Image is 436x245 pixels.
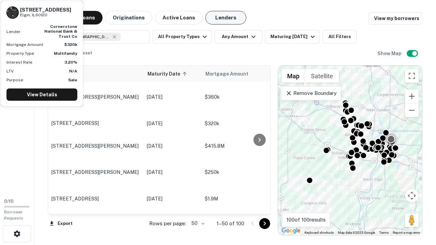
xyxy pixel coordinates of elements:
a: Terms [379,231,389,234]
p: Lender [6,29,20,35]
span: Borrower Requests [4,210,23,220]
button: Originations [105,11,152,24]
a: Open this area in Google Maps (opens a new window) [280,226,302,235]
button: Show satellite imagery [305,69,339,83]
p: [STREET_ADDRESS][PERSON_NAME] [51,143,140,149]
iframe: Chat Widget [402,191,436,223]
strong: Sale [68,78,77,82]
p: $360k [205,93,273,101]
strong: Multifamily [54,51,77,56]
p: [DATE] [147,120,198,127]
p: [DATE] [147,168,198,176]
h6: Show Map [377,50,403,57]
button: Reset [75,46,97,60]
button: Any Amount [215,30,262,44]
p: $415.8M [205,142,273,150]
p: Property Type [6,50,34,56]
span: 0 / 10 [4,199,14,204]
button: Export [48,218,74,229]
p: [STREET_ADDRESS][PERSON_NAME] [51,169,140,175]
p: [STREET_ADDRESS] [51,120,140,126]
button: All Filters [323,30,357,44]
p: [DATE] [147,93,198,101]
h6: [STREET_ADDRESS] [20,7,71,13]
strong: 3.20% [64,60,77,65]
img: Google [280,226,302,235]
p: $1.9M [205,195,273,202]
p: Interest Rate [6,59,32,65]
div: 50 [189,218,206,228]
button: Maturing [DATE] [265,30,320,44]
div: 0 0 [278,66,422,235]
strong: $320k [64,42,77,47]
p: [STREET_ADDRESS] [51,196,140,202]
button: Map camera controls [405,189,419,202]
span: Maturity Date [147,70,189,78]
span: Elgin, [GEOGRAPHIC_DATA], [GEOGRAPHIC_DATA] [59,34,110,40]
button: Active Loans [155,11,203,24]
button: Keyboard shortcuts [305,230,334,235]
button: Go to next page [259,218,270,229]
p: Purpose [6,77,23,83]
p: Remove Boundary [285,89,336,97]
th: Mortgage Amount [201,66,276,82]
a: View my borrowers [369,12,422,24]
span: Map data ©2025 Google [338,231,375,234]
strong: cornerstone national bank & trust co [44,24,77,39]
button: All Property Types [153,30,212,44]
div: Maturing [DATE] [270,33,317,41]
p: Rows per page: [149,219,186,228]
a: View Details [6,88,77,101]
p: [STREET_ADDRESS][PERSON_NAME] [51,94,140,100]
p: 100 of 100 results [286,216,326,224]
th: Maturity Date [143,66,201,82]
button: Show street map [281,69,305,83]
p: $320k [205,120,273,127]
strong: N/A [69,69,77,73]
th: Location [48,66,143,82]
button: Toggle fullscreen view [405,69,419,83]
p: $250k [205,168,273,176]
a: Report a map error [393,231,420,234]
p: Elgin, IL60120 [20,12,71,18]
p: LTV [6,68,14,74]
p: Mortgage Amount [6,42,43,48]
p: 1–50 of 100 [217,219,244,228]
button: Zoom out [405,103,419,117]
button: Zoom in [405,89,419,103]
span: Mortgage Amount [205,70,257,78]
p: [DATE] [147,195,198,202]
button: Lenders [205,11,246,24]
p: [DATE] [147,142,198,150]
